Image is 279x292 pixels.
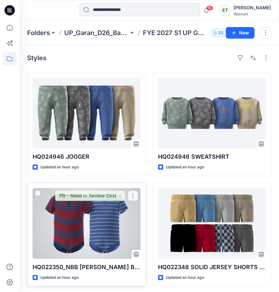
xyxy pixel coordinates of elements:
[166,164,204,171] p: Updated an hour ago
[206,5,213,11] span: 18
[218,29,223,36] p: 32
[143,28,207,37] p: FYE 2027 S1 UP Garan D26 Baby Boy
[33,152,141,161] p: HQ024946 JOGGER
[226,27,254,39] button: New
[158,188,266,259] a: HQ022348 SOLID JERSEY SHORTS NEW PATTERN 07.24.25
[234,4,271,12] div: [PERSON_NAME]
[158,263,266,272] p: HQ022348 SOLID JERSEY SHORTS NEW PATTERN [DATE]
[166,274,204,281] p: Updated an hour ago
[27,28,50,37] a: Folders
[33,188,141,259] a: HQ022350_NBB SS HENLEY BODYSUIT
[40,164,79,171] p: Updated an hour ago
[33,263,141,272] p: HQ022350_NBB [PERSON_NAME] BODYSUIT
[158,78,266,148] a: HQ024946 SWEATSHIRT
[210,28,231,37] button: 32
[33,78,141,148] a: HQ024946 JOGGER
[27,54,46,62] h4: Styles
[158,152,266,161] p: HQ024946 SWEATSHIRT
[40,274,79,281] p: Updated an hour ago
[64,28,129,37] a: UP_Garan_D26_Baby Boy_Wonder Nation
[219,5,231,16] div: ET
[234,12,271,16] div: Walmart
